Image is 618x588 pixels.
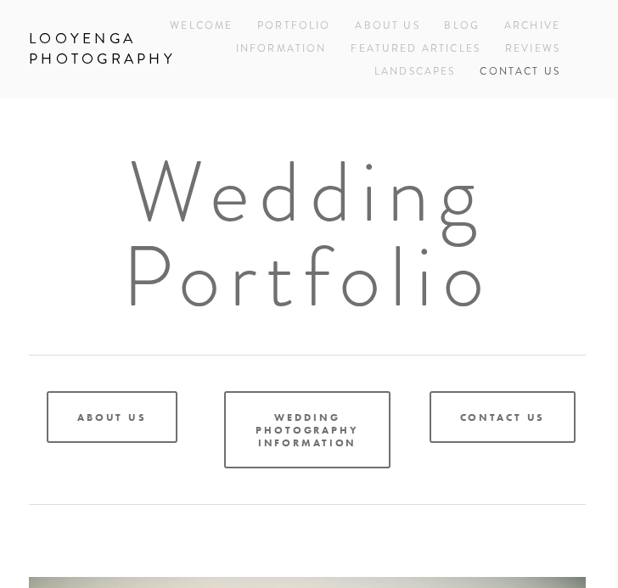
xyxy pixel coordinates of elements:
a: About Us [47,391,177,443]
a: Landscapes [374,60,456,83]
a: Information [236,42,327,56]
a: Wedding Photography Information [224,391,390,468]
a: Welcome [170,15,233,38]
a: Contact Us [480,60,560,83]
a: Looyenga Photography [16,25,146,74]
a: Blog [444,15,480,38]
a: Featured Articles [351,37,480,60]
a: About Us [355,15,419,38]
a: Portfolio [257,19,330,33]
a: Reviews [505,37,560,60]
a: Archive [504,15,560,38]
h1: Wedding Portfolio [29,149,586,319]
a: Contact Us [430,391,576,443]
